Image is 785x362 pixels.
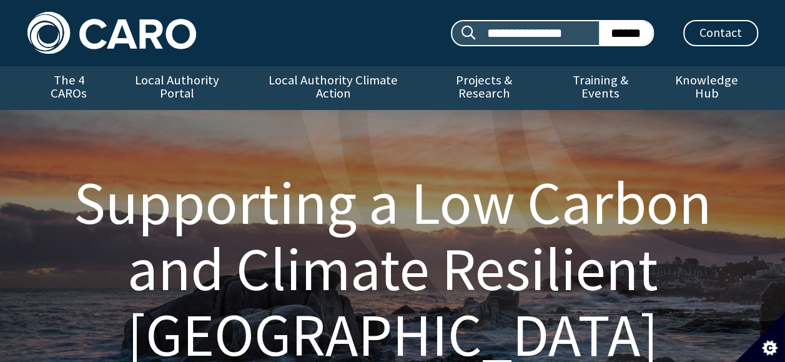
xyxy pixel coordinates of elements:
a: Local Authority Portal [111,66,244,110]
a: Contact [683,20,758,46]
a: Training & Events [546,66,655,110]
a: The 4 CAROs [27,66,111,110]
a: Projects & Research [422,66,546,110]
a: Local Authority Climate Action [244,66,422,110]
img: Caro logo [27,12,196,54]
a: Knowledge Hub [655,66,758,110]
button: Set cookie preferences [735,312,785,362]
